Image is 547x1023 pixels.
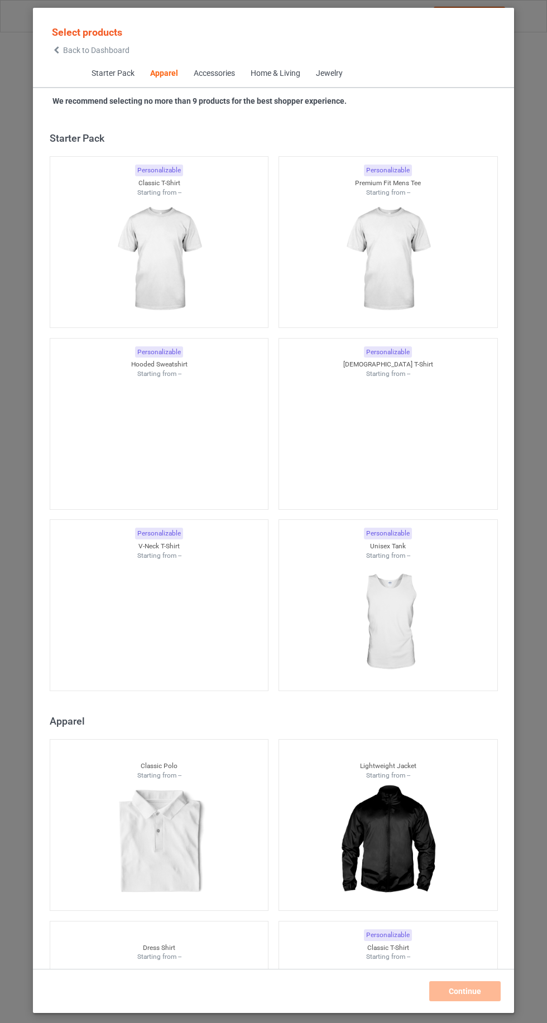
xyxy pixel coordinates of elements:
[50,188,268,197] div: Starting from --
[364,165,412,176] div: Personalizable
[50,369,268,379] div: Starting from --
[52,96,347,105] strong: We recommend selecting no more than 9 products for the best shopper experience.
[338,197,438,322] img: regular.jpg
[279,771,497,780] div: Starting from --
[109,379,209,504] img: regular.jpg
[150,68,177,79] div: Apparel
[279,943,497,953] div: Classic T-Shirt
[50,943,268,953] div: Dress Shirt
[135,165,183,176] div: Personalizable
[279,952,497,962] div: Starting from --
[50,132,503,144] div: Starter Pack
[279,542,497,551] div: Unisex Tank
[52,26,122,38] span: Select products
[279,360,497,369] div: [DEMOGRAPHIC_DATA] T-Shirt
[279,188,497,197] div: Starting from --
[50,542,268,551] div: V-Neck T-Shirt
[193,68,234,79] div: Accessories
[109,560,209,685] img: regular.jpg
[50,952,268,962] div: Starting from --
[250,68,300,79] div: Home & Living
[315,68,342,79] div: Jewelry
[109,780,209,905] img: regular.jpg
[279,761,497,771] div: Lightweight Jacket
[338,560,438,685] img: regular.jpg
[63,46,129,55] span: Back to Dashboard
[279,551,497,561] div: Starting from --
[50,715,503,727] div: Apparel
[279,178,497,188] div: Premium Fit Mens Tee
[338,379,438,504] img: regular.jpg
[50,551,268,561] div: Starting from --
[109,197,209,322] img: regular.jpg
[279,369,497,379] div: Starting from --
[50,771,268,780] div: Starting from --
[338,780,438,905] img: regular.jpg
[364,929,412,941] div: Personalizable
[364,528,412,539] div: Personalizable
[364,346,412,358] div: Personalizable
[135,346,183,358] div: Personalizable
[50,360,268,369] div: Hooded Sweatshirt
[83,60,142,87] span: Starter Pack
[135,528,183,539] div: Personalizable
[50,178,268,188] div: Classic T-Shirt
[50,761,268,771] div: Classic Polo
